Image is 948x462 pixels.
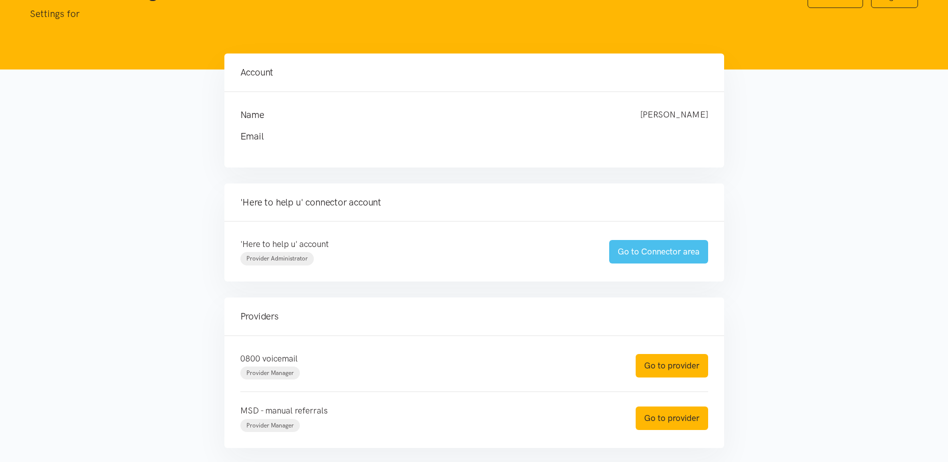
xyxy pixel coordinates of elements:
h4: 'Here to help u' connector account [240,195,708,209]
a: Go to provider [636,354,708,377]
span: Provider Administrator [246,255,308,262]
p: 0800 voicemail [240,352,616,365]
a: Go to provider [636,406,708,430]
div: [PERSON_NAME] [630,108,718,122]
h4: Email [240,129,688,143]
p: 'Here to help u' account [240,237,589,251]
p: MSD - manual referrals [240,404,616,417]
h4: Name [240,108,620,122]
span: Provider Manager [246,422,294,429]
h4: Account [240,65,708,79]
span: Provider Manager [246,369,294,376]
h4: Providers [240,309,708,323]
p: Settings for [30,6,788,21]
a: Go to Connector area [609,240,708,263]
